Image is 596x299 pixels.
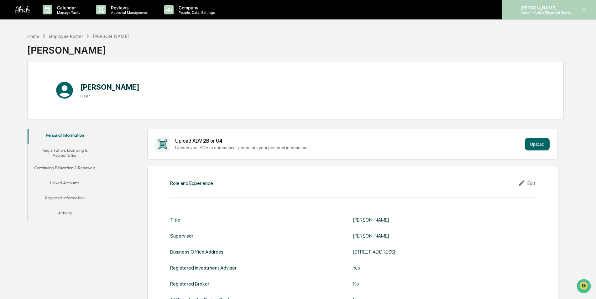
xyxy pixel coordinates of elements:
[28,144,102,162] button: Registration, Licensing & Accreditation
[6,80,11,85] div: 🖐️
[170,265,237,271] div: Registered Investment Adviser
[175,145,522,150] div: Upload your ADV to automatically populate your personal information.
[4,76,43,88] a: 🖐️Preclearance
[93,34,129,39] div: [PERSON_NAME]
[44,106,76,111] a: Powered byPylon
[353,249,510,255] div: [STREET_ADDRESS]
[80,82,139,92] h1: [PERSON_NAME]
[107,50,114,57] button: Start new chat
[353,217,510,223] div: [PERSON_NAME]
[80,93,139,98] h3: User
[515,10,574,15] p: Admin • Abich Financial Services
[6,48,18,59] img: 1746055101610-c473b297-6a78-478c-a979-82029cc54cd1
[13,79,40,85] span: Preclearance
[52,79,78,85] span: Attestations
[28,207,102,222] button: Activity
[174,10,218,15] p: People, Data, Settings
[6,92,11,97] div: 🔎
[174,5,218,10] p: Company
[353,265,510,271] div: Yes
[170,217,180,223] div: Title
[28,129,102,144] button: Personal Information
[28,161,102,176] button: Continuing Education & Renewals
[576,278,593,295] iframe: Open customer support
[28,176,102,191] button: Linked Accounts
[518,179,536,187] div: Edit
[28,191,102,207] button: Reported Information
[4,88,42,100] a: 🔎Data Lookup
[170,249,223,255] div: Business Office Address
[525,138,550,150] button: Upload
[6,13,114,23] p: How can we help?
[62,106,76,111] span: Pylon
[15,6,30,13] img: logo
[353,233,510,239] div: [PERSON_NAME]
[106,5,152,10] p: Reviews
[170,281,209,287] div: Registered Broker
[175,138,522,144] div: Upload ADV 2B or U4
[106,10,152,15] p: Approval Management
[52,5,84,10] p: Calendar
[28,129,102,222] div: secondary tabs example
[170,180,213,186] div: Role and Experience
[13,91,39,97] span: Data Lookup
[170,233,193,239] div: Supervisor
[52,10,84,15] p: Manage Tasks
[27,39,129,56] div: [PERSON_NAME]
[21,48,103,54] div: Start new chat
[515,5,574,10] p: [PERSON_NAME]
[27,34,39,39] div: Home
[43,76,80,88] a: 🗄️Attestations
[353,281,510,287] div: No
[45,80,50,85] div: 🗄️
[49,34,83,39] div: Employee Roster
[21,54,79,59] div: We're available if you need us!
